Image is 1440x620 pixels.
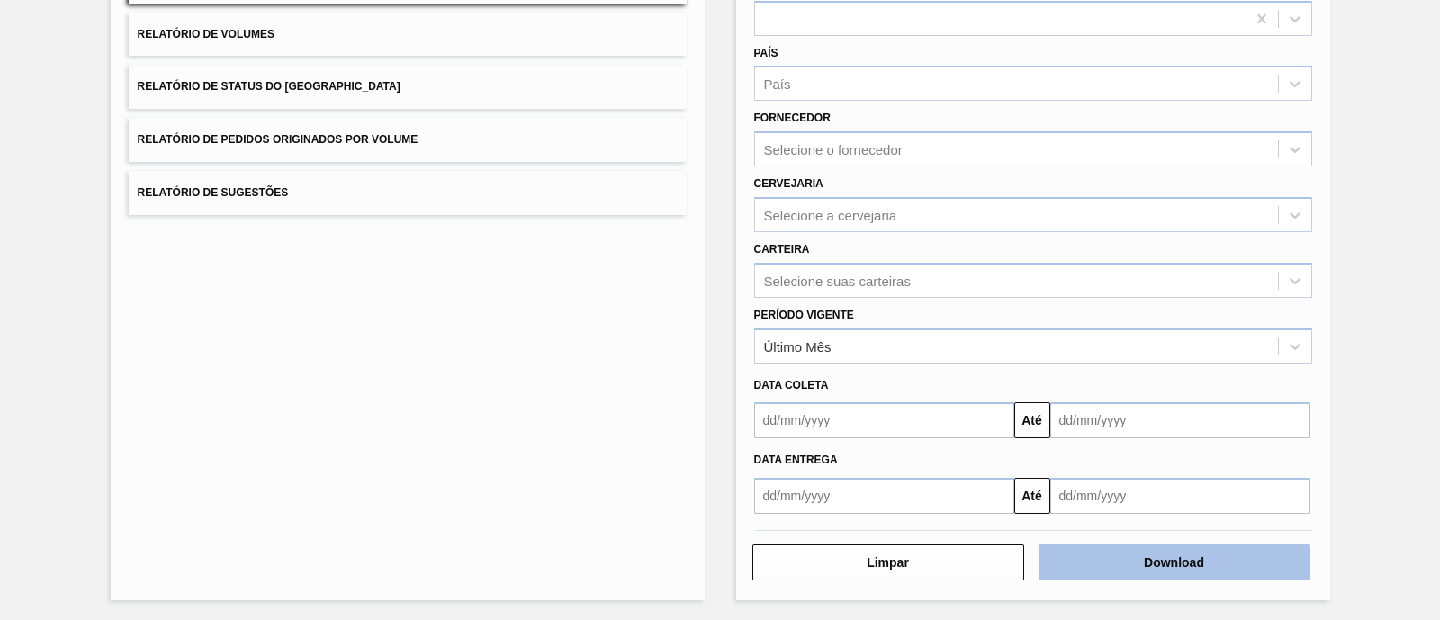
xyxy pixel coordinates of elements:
div: Selecione suas carteiras [764,273,911,288]
label: Cervejaria [754,177,823,190]
span: Data coleta [754,379,829,391]
button: Relatório de Volumes [129,13,687,57]
button: Até [1014,402,1050,438]
button: Relatório de Sugestões [129,171,687,215]
span: Relatório de Pedidos Originados por Volume [138,133,418,146]
div: Selecione a cervejaria [764,207,897,222]
div: País [764,76,791,92]
input: dd/mm/yyyy [754,402,1014,438]
span: Relatório de Sugestões [138,186,289,199]
span: Relatório de Status do [GEOGRAPHIC_DATA] [138,80,400,93]
label: Fornecedor [754,112,831,124]
input: dd/mm/yyyy [754,478,1014,514]
label: País [754,47,778,59]
button: Relatório de Pedidos Originados por Volume [129,118,687,162]
input: dd/mm/yyyy [1050,478,1310,514]
span: Relatório de Volumes [138,28,274,40]
label: Carteira [754,243,810,256]
div: Último Mês [764,338,832,354]
div: Selecione o fornecedor [764,142,903,157]
label: Período Vigente [754,309,854,321]
button: Até [1014,478,1050,514]
button: Limpar [752,544,1024,580]
button: Relatório de Status do [GEOGRAPHIC_DATA] [129,65,687,109]
span: Data Entrega [754,454,838,466]
input: dd/mm/yyyy [1050,402,1310,438]
button: Download [1039,544,1310,580]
